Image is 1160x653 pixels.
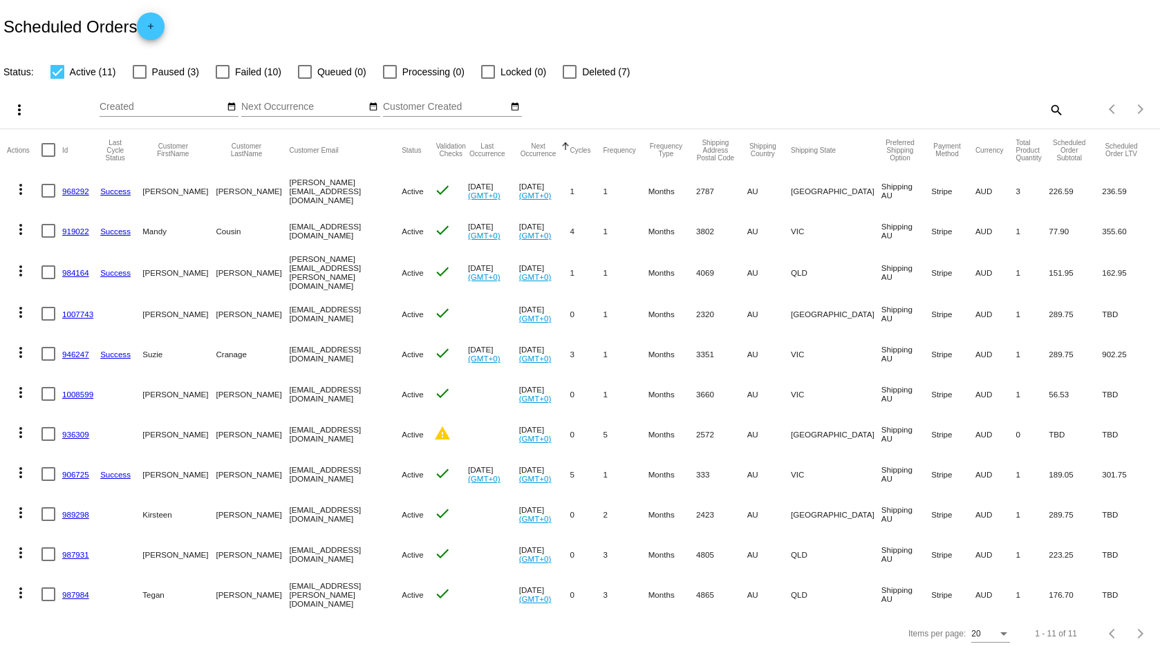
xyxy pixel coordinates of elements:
mat-cell: AUD [975,414,1016,454]
mat-cell: QLD [791,251,881,294]
mat-cell: 1 [1016,454,1049,494]
mat-cell: 333 [696,454,747,494]
button: Change sorting for CustomerFirstName [142,142,203,158]
a: (GMT+0) [519,354,552,363]
mat-cell: AU [747,211,791,251]
mat-cell: Stripe [931,374,975,414]
mat-cell: Months [648,414,696,454]
span: Active (11) [70,64,116,80]
mat-cell: TBD [1102,574,1153,614]
button: Change sorting for Frequency [603,146,635,154]
a: (GMT+0) [519,514,552,523]
mat-cell: 0 [570,414,603,454]
mat-cell: Months [648,574,696,614]
mat-cell: Months [648,494,696,534]
mat-cell: Stripe [931,294,975,334]
button: Change sorting for PaymentMethod.Type [931,142,963,158]
mat-cell: Months [648,534,696,574]
span: Active [402,510,424,519]
mat-cell: [PERSON_NAME] [216,171,289,211]
mat-cell: [DATE] [519,251,570,294]
mat-cell: 2 [603,494,648,534]
mat-cell: 1 [1016,294,1049,334]
mat-cell: 176.70 [1049,574,1102,614]
mat-cell: AU [747,374,791,414]
mat-cell: QLD [791,534,881,574]
mat-cell: 3660 [696,374,747,414]
mat-cell: AU [747,574,791,614]
mat-cell: [DATE] [519,294,570,334]
mat-cell: 1 [603,374,648,414]
mat-cell: [PERSON_NAME] [142,251,216,294]
span: Active [402,470,424,479]
mat-cell: AUD [975,334,1016,374]
a: 1007743 [62,310,93,319]
mat-cell: 1 [603,294,648,334]
mat-cell: Months [648,294,696,334]
mat-icon: add [142,21,159,38]
a: Success [100,470,131,479]
mat-cell: VIC [791,211,881,251]
mat-cell: Shipping AU [881,171,931,211]
button: Next page [1127,620,1154,647]
mat-cell: Cranage [216,334,289,374]
mat-icon: more_vert [12,384,29,401]
mat-icon: check [434,222,451,238]
mat-cell: [PERSON_NAME] [216,534,289,574]
mat-cell: VIC [791,454,881,494]
mat-icon: more_vert [12,585,29,601]
mat-cell: Cousin [216,211,289,251]
mat-cell: Stripe [931,171,975,211]
mat-cell: [DATE] [519,454,570,494]
mat-cell: Shipping AU [881,211,931,251]
mat-cell: 1 [603,251,648,294]
button: Previous page [1099,620,1127,647]
mat-cell: [DATE] [468,171,519,211]
button: Next page [1127,95,1154,123]
input: Next Occurrence [241,102,366,113]
a: (GMT+0) [468,474,501,483]
mat-icon: check [434,465,451,482]
mat-icon: check [434,345,451,361]
a: (GMT+0) [468,354,501,363]
button: Change sorting for FrequencyType [648,142,684,158]
mat-cell: 1 [1016,374,1049,414]
mat-cell: [DATE] [519,171,570,211]
mat-cell: 0 [570,494,603,534]
span: Locked (0) [501,64,546,80]
mat-cell: 1 [1016,494,1049,534]
mat-icon: warning [434,425,451,442]
input: Created [100,102,224,113]
mat-cell: [DATE] [468,454,519,494]
span: Active [402,187,424,196]
mat-cell: 56.53 [1049,374,1102,414]
mat-cell: 2572 [696,414,747,454]
mat-cell: [DATE] [468,251,519,294]
mat-cell: AUD [975,294,1016,334]
mat-cell: TBD [1102,374,1153,414]
mat-icon: date_range [227,102,236,113]
span: Deleted (7) [582,64,630,80]
button: Change sorting for CustomerLastName [216,142,277,158]
button: Change sorting for Id [62,146,68,154]
mat-icon: check [434,385,451,401]
mat-cell: [PERSON_NAME] [216,414,289,454]
a: Success [100,350,131,359]
mat-cell: [PERSON_NAME] [216,454,289,494]
mat-cell: [DATE] [519,414,570,454]
mat-cell: [PERSON_NAME] [216,294,289,334]
mat-cell: 2423 [696,494,747,534]
mat-cell: 3 [603,534,648,574]
mat-cell: 226.59 [1049,171,1102,211]
mat-icon: more_vert [11,102,28,118]
a: (GMT+0) [468,191,501,200]
mat-cell: Shipping AU [881,414,931,454]
mat-select: Items per page: [971,630,1010,639]
mat-cell: AU [747,534,791,574]
input: Customer Created [383,102,507,113]
mat-cell: Months [648,334,696,374]
mat-cell: Shipping AU [881,494,931,534]
mat-icon: date_range [510,102,520,113]
mat-cell: [EMAIL_ADDRESS][DOMAIN_NAME] [290,414,402,454]
button: Change sorting for CurrencyIso [975,146,1004,154]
